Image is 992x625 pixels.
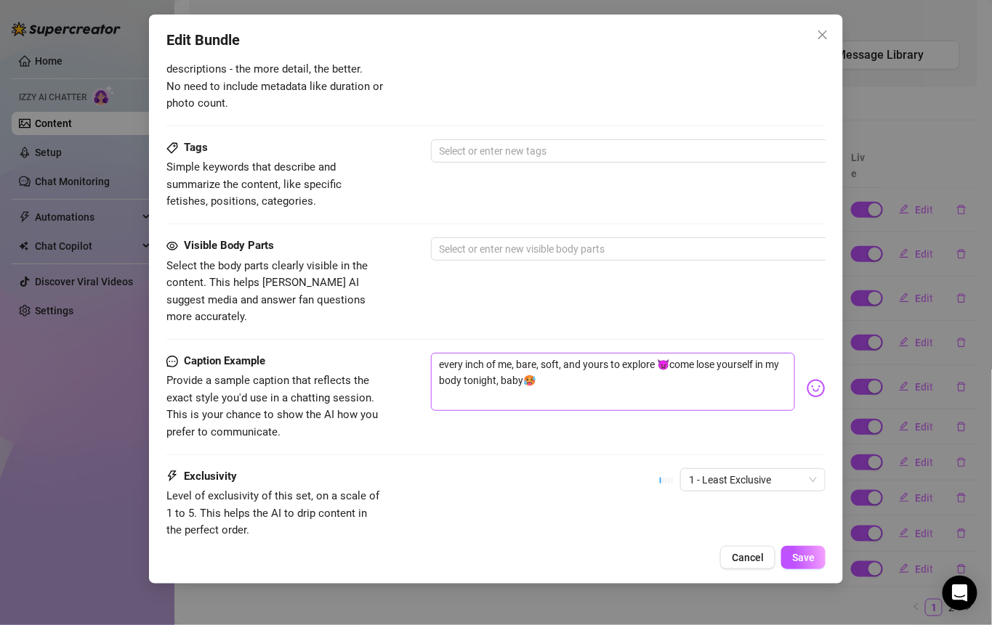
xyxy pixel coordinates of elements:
img: svg%3e [807,379,826,398]
span: Edit Bundle [166,29,240,52]
span: Cancel [732,552,764,563]
strong: Visible Body Parts [184,239,274,252]
button: Save [781,546,826,569]
span: Level of exclusivity of this set, on a scale of 1 to 5. This helps the AI to drip content in the ... [166,489,379,536]
span: eye [166,240,178,252]
span: Write a detailed description of the content in a few sentences. Avoid vague or implied descriptio... [166,28,383,110]
button: Cancel [720,546,775,569]
span: message [166,353,178,370]
strong: Exclusivity [184,470,237,483]
textarea: every inch of me, bare, soft, and yours to explore 😈come lose yourself in my body tonight, baby🥵 [431,353,796,411]
div: Open Intercom Messenger [943,576,977,610]
button: Close [811,23,834,46]
strong: Caption Example [184,354,265,367]
span: Select the body parts clearly visible in the content. This helps [PERSON_NAME] AI suggest media a... [166,259,368,324]
span: Save [792,552,815,563]
span: 1 - Least Exclusive [689,469,817,491]
span: Close [811,29,834,41]
span: close [817,29,828,41]
span: thunderbolt [166,468,178,486]
strong: Tags [184,141,208,154]
span: Simple keywords that describe and summarize the content, like specific fetishes, positions, categ... [166,160,342,208]
span: Provide a sample caption that reflects the exact style you'd use in a chatting session. This is y... [166,374,378,438]
span: tag [166,142,178,154]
